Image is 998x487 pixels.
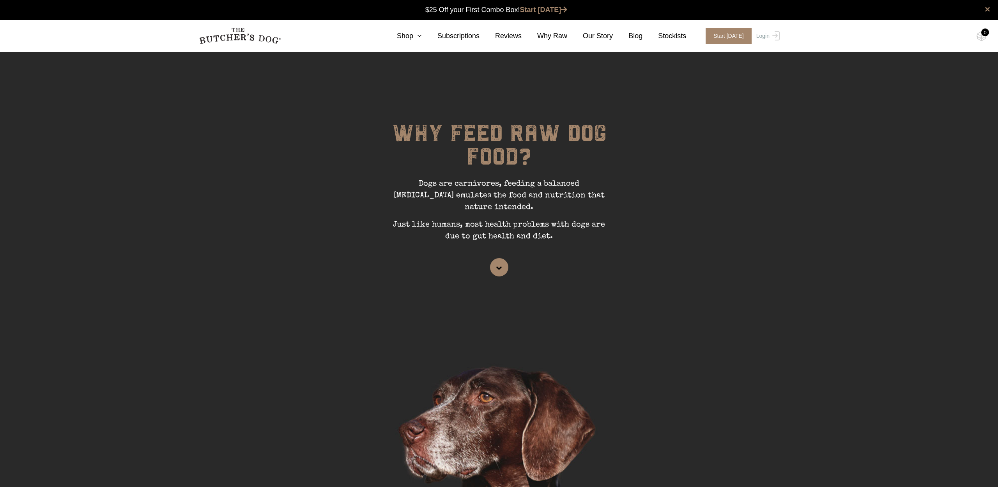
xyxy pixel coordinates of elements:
[981,28,989,36] div: 0
[520,6,568,14] a: Start [DATE]
[754,28,780,44] a: Login
[985,5,990,14] a: close
[382,219,616,248] p: Just like humans, most health problems with dogs are due to gut health and diet.
[698,28,754,44] a: Start [DATE]
[382,178,616,219] p: Dogs are carnivores, feeding a balanced [MEDICAL_DATA] emulates the food and nutrition that natur...
[422,31,480,41] a: Subscriptions
[480,31,522,41] a: Reviews
[522,31,567,41] a: Why Raw
[642,31,686,41] a: Stockists
[382,122,616,178] h1: WHY FEED RAW DOG FOOD?
[381,31,422,41] a: Shop
[567,31,613,41] a: Our Story
[613,31,642,41] a: Blog
[706,28,752,44] span: Start [DATE]
[977,31,986,41] img: TBD_Cart-Empty.png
